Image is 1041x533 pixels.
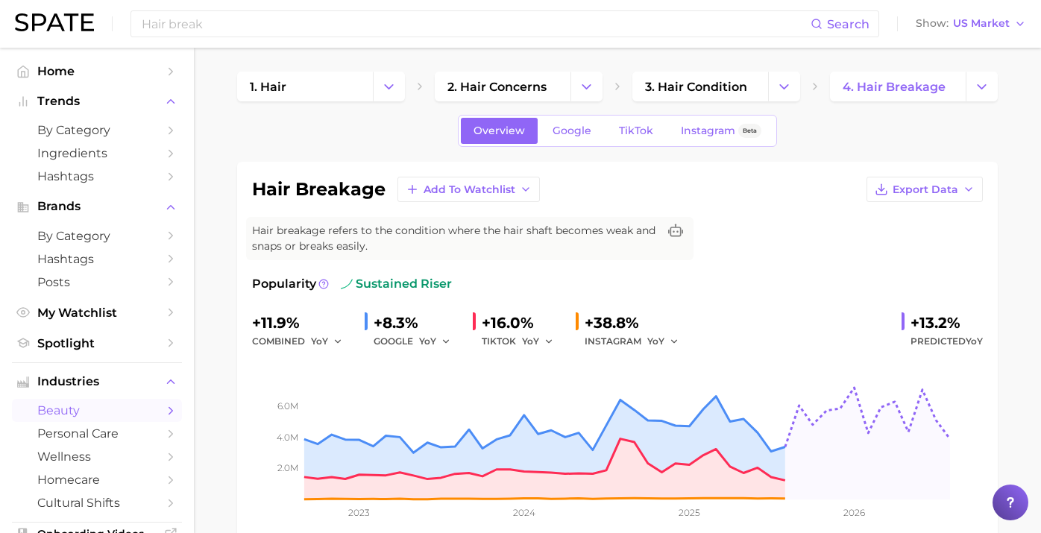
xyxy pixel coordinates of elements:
[830,72,966,101] a: 4. hair breakage
[893,183,958,196] span: Export Data
[37,426,157,441] span: personal care
[419,335,436,347] span: YoY
[647,335,664,347] span: YoY
[37,375,157,388] span: Industries
[252,332,353,350] div: combined
[252,311,353,335] div: +11.9%
[37,275,157,289] span: Posts
[12,195,182,218] button: Brands
[12,142,182,165] a: Ingredients
[916,19,949,28] span: Show
[12,224,182,247] a: by Category
[37,229,157,243] span: by Category
[827,17,869,31] span: Search
[743,124,757,137] span: Beta
[341,278,353,290] img: sustained riser
[12,119,182,142] a: by Category
[911,332,983,350] span: Predicted
[12,165,182,188] a: Hashtags
[419,332,451,350] button: YoY
[252,275,316,293] span: Popularity
[37,336,157,350] span: Spotlight
[37,200,157,213] span: Brands
[374,311,461,335] div: +8.3%
[585,332,689,350] div: INSTAGRAM
[374,332,461,350] div: GOOGLE
[37,450,157,464] span: wellness
[37,95,157,108] span: Trends
[15,13,94,31] img: SPATE
[681,124,735,137] span: Instagram
[37,169,157,183] span: Hashtags
[843,80,946,94] span: 4. hair breakage
[911,311,983,335] div: +13.2%
[474,124,525,137] span: Overview
[953,19,1010,28] span: US Market
[912,14,1030,34] button: ShowUS Market
[37,146,157,160] span: Ingredients
[311,332,343,350] button: YoY
[540,118,604,144] a: Google
[12,445,182,468] a: wellness
[252,180,386,198] h1: hair breakage
[424,183,515,196] span: Add to Watchlist
[647,332,679,350] button: YoY
[12,399,182,422] a: beauty
[341,275,452,293] span: sustained riser
[37,403,157,417] span: beauty
[311,335,328,347] span: YoY
[140,11,811,37] input: Search here for a brand, industry, or ingredient
[570,72,603,101] button: Change Category
[237,72,373,101] a: 1. hair
[606,118,666,144] a: TikTok
[522,332,554,350] button: YoY
[12,90,182,113] button: Trends
[632,72,768,101] a: 3. hair condition
[867,177,983,202] button: Export Data
[12,60,182,83] a: Home
[768,72,800,101] button: Change Category
[645,80,747,94] span: 3. hair condition
[619,124,653,137] span: TikTok
[252,223,658,254] span: Hair breakage refers to the condition where the hair shaft becomes weak and snaps or breaks easily.
[447,80,547,94] span: 2. hair concerns
[250,80,286,94] span: 1. hair
[435,72,570,101] a: 2. hair concerns
[37,473,157,487] span: homecare
[397,177,540,202] button: Add to Watchlist
[12,491,182,514] a: cultural shifts
[37,123,157,137] span: by Category
[37,306,157,320] span: My Watchlist
[12,468,182,491] a: homecare
[12,247,182,271] a: Hashtags
[37,496,157,510] span: cultural shifts
[585,311,689,335] div: +38.8%
[12,370,182,393] button: Industries
[461,118,538,144] a: Overview
[966,72,998,101] button: Change Category
[668,118,774,144] a: InstagramBeta
[37,252,157,266] span: Hashtags
[553,124,591,137] span: Google
[966,335,983,347] span: YoY
[12,271,182,294] a: Posts
[679,507,700,518] tspan: 2025
[522,335,539,347] span: YoY
[37,64,157,78] span: Home
[12,422,182,445] a: personal care
[12,301,182,324] a: My Watchlist
[373,72,405,101] button: Change Category
[482,311,564,335] div: +16.0%
[12,332,182,355] a: Spotlight
[348,507,370,518] tspan: 2023
[482,332,564,350] div: TIKTOK
[513,507,535,518] tspan: 2024
[843,507,865,518] tspan: 2026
